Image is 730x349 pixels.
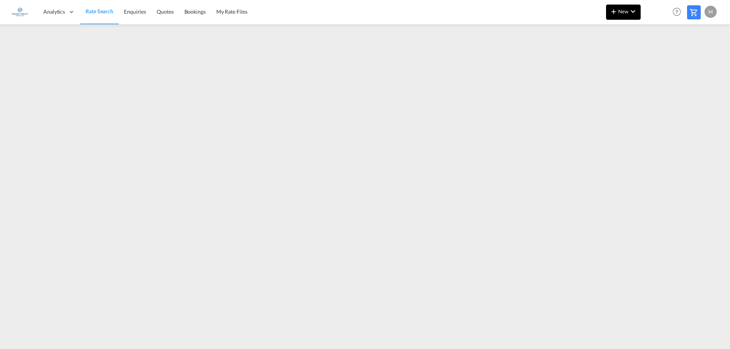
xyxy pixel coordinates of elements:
span: Enquiries [124,8,146,15]
span: Analytics [43,8,65,16]
span: New [609,8,638,14]
img: 6a2c35f0b7c411ef99d84d375d6e7407.jpg [11,3,29,21]
span: My Rate Files [216,8,248,15]
div: M [705,6,717,18]
span: Rate Search [86,8,113,14]
span: Bookings [184,8,206,15]
span: Help [670,5,683,18]
button: icon-plus 400-fgNewicon-chevron-down [606,5,641,20]
md-icon: icon-chevron-down [628,7,638,16]
span: Quotes [157,8,173,15]
md-icon: icon-plus 400-fg [609,7,618,16]
div: Help [670,5,687,19]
